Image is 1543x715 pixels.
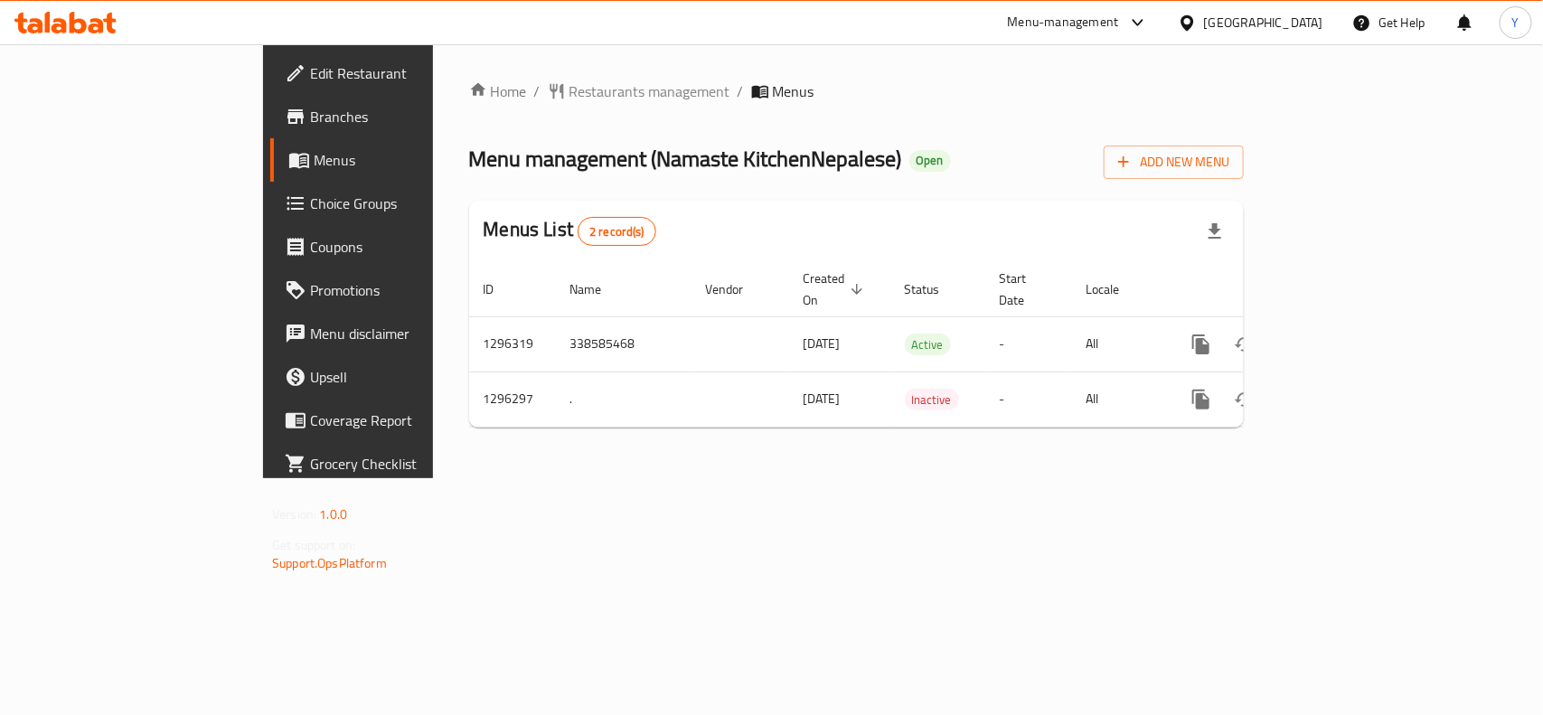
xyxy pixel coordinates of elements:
[270,52,521,95] a: Edit Restaurant
[484,278,518,300] span: ID
[270,95,521,138] a: Branches
[706,278,767,300] span: Vendor
[270,268,521,312] a: Promotions
[1072,316,1165,372] td: All
[1204,13,1323,33] div: [GEOGRAPHIC_DATA]
[909,150,951,172] div: Open
[804,268,869,311] span: Created On
[1000,268,1050,311] span: Start Date
[469,80,1244,102] nav: breadcrumb
[773,80,814,102] span: Menus
[270,225,521,268] a: Coupons
[738,80,744,102] li: /
[909,153,951,168] span: Open
[272,551,387,575] a: Support.OpsPlatform
[905,390,959,410] span: Inactive
[270,312,521,355] a: Menu disclaimer
[985,316,1072,372] td: -
[985,372,1072,427] td: -
[548,80,730,102] a: Restaurants management
[905,389,959,410] div: Inactive
[310,279,506,301] span: Promotions
[310,236,506,258] span: Coupons
[1072,372,1165,427] td: All
[270,182,521,225] a: Choice Groups
[272,533,355,557] span: Get support on:
[270,399,521,442] a: Coverage Report
[1223,378,1266,421] button: Change Status
[484,216,656,246] h2: Menus List
[1104,146,1244,179] button: Add New Menu
[310,409,506,431] span: Coverage Report
[314,149,506,171] span: Menus
[310,453,506,475] span: Grocery Checklist
[534,80,541,102] li: /
[310,62,506,84] span: Edit Restaurant
[1223,323,1266,366] button: Change Status
[270,442,521,485] a: Grocery Checklist
[272,503,316,526] span: Version:
[310,323,506,344] span: Menu disclaimer
[579,223,655,240] span: 2 record(s)
[270,138,521,182] a: Menus
[569,80,730,102] span: Restaurants management
[804,332,841,355] span: [DATE]
[469,138,902,179] span: Menu management ( Namaste KitchenNepalese )
[556,372,692,427] td: .
[905,334,951,355] span: Active
[1118,151,1229,174] span: Add New Menu
[1180,323,1223,366] button: more
[469,262,1368,428] table: enhanced table
[570,278,626,300] span: Name
[804,387,841,410] span: [DATE]
[310,106,506,127] span: Branches
[905,278,964,300] span: Status
[1087,278,1143,300] span: Locale
[578,217,656,246] div: Total records count
[310,366,506,388] span: Upsell
[270,355,521,399] a: Upsell
[310,193,506,214] span: Choice Groups
[1193,210,1237,253] div: Export file
[1008,12,1119,33] div: Menu-management
[1180,378,1223,421] button: more
[556,316,692,372] td: 338585468
[1512,13,1519,33] span: Y
[1165,262,1368,317] th: Actions
[319,503,347,526] span: 1.0.0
